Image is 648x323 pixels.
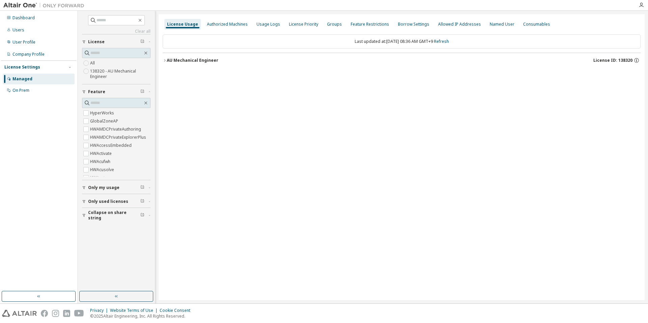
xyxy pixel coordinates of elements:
[90,133,147,141] label: HWAMDCPrivateExplorerPlus
[167,22,198,27] div: License Usage
[207,22,248,27] div: Authorized Machines
[82,208,151,223] button: Collapse on share string
[438,22,481,27] div: Allowed IP Addresses
[88,185,119,190] span: Only my usage
[256,22,280,27] div: Usage Logs
[90,158,112,166] label: HWAcufwh
[90,59,96,67] label: All
[3,2,88,9] img: Altair One
[41,310,48,317] img: facebook.svg
[289,22,318,27] div: License Priority
[140,199,144,204] span: Clear filter
[74,310,84,317] img: youtube.svg
[88,210,140,221] span: Collapse on share string
[63,310,70,317] img: linkedin.svg
[140,39,144,45] span: Clear filter
[12,27,24,33] div: Users
[90,109,115,117] label: HyperWorks
[90,308,110,313] div: Privacy
[523,22,550,27] div: Consumables
[12,39,35,45] div: User Profile
[12,15,35,21] div: Dashboard
[2,310,37,317] img: altair_logo.svg
[88,89,105,95] span: Feature
[52,310,59,317] img: instagram.svg
[163,34,641,49] div: Last updated at: [DATE] 08:36 AM GMT+9
[140,89,144,95] span: Clear filter
[4,64,40,70] div: License Settings
[82,84,151,99] button: Feature
[12,88,29,93] div: On Prem
[351,22,389,27] div: Feature Restrictions
[90,125,142,133] label: HWAMDCPrivateAuthoring
[90,313,194,319] p: © 2025 Altair Engineering, Inc. All Rights Reserved.
[88,39,105,45] span: License
[327,22,342,27] div: Groups
[167,58,218,63] div: AU Mechanical Engineer
[90,141,133,150] label: HWAccessEmbedded
[163,53,641,68] button: AU Mechanical EngineerLicense ID: 138320
[12,52,45,57] div: Company Profile
[82,180,151,195] button: Only my usage
[490,22,514,27] div: Named User
[90,166,115,174] label: HWAcusolve
[90,117,119,125] label: GlobalZoneAP
[398,22,429,27] div: Borrow Settings
[140,213,144,218] span: Clear filter
[82,29,151,34] a: Clear all
[82,194,151,209] button: Only used licenses
[90,67,151,81] label: 138320 - AU Mechanical Engineer
[110,308,160,313] div: Website Terms of Use
[593,58,632,63] span: License ID: 138320
[90,150,113,158] label: HWActivate
[90,174,115,182] label: HWAcutrace
[12,76,32,82] div: Managed
[82,34,151,49] button: License
[160,308,194,313] div: Cookie Consent
[88,199,128,204] span: Only used licenses
[434,38,449,44] a: Refresh
[140,185,144,190] span: Clear filter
